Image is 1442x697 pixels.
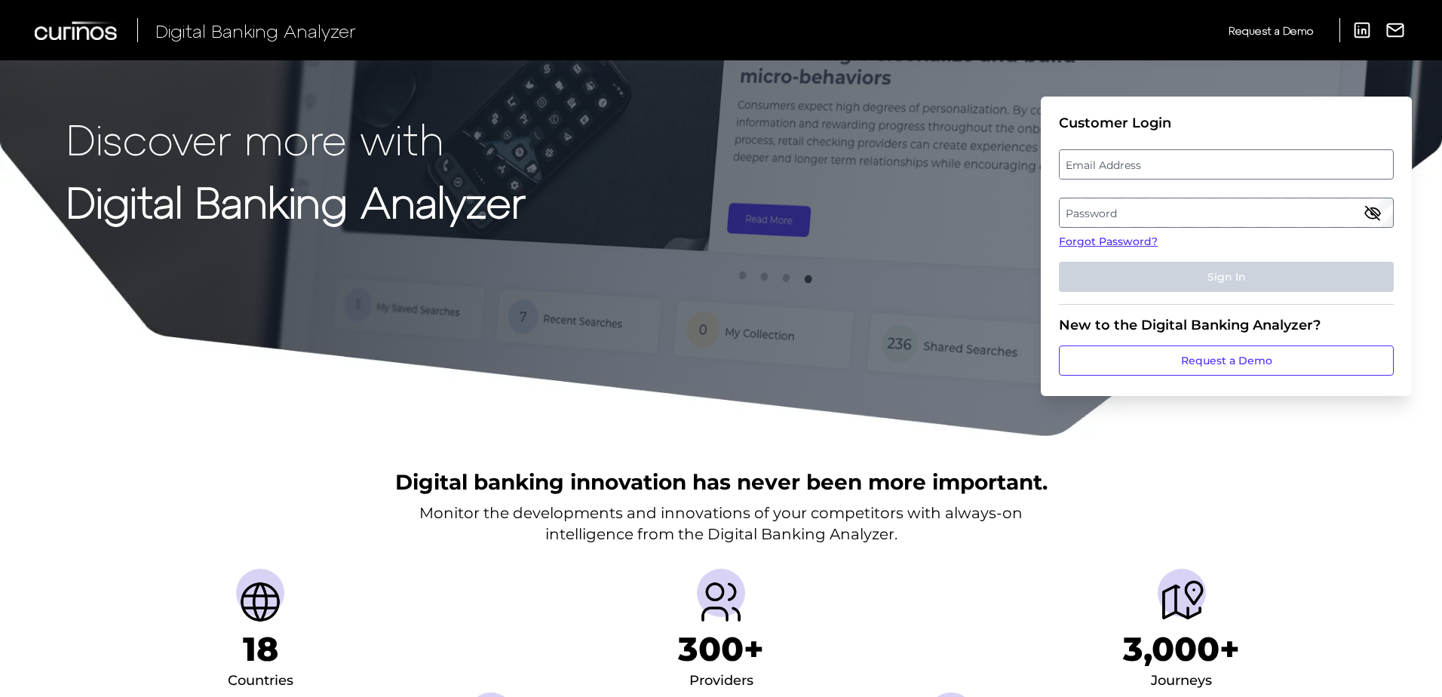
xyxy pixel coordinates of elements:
[1059,345,1394,376] a: Request a Demo
[1229,18,1313,43] a: Request a Demo
[1229,24,1313,37] span: Request a Demo
[228,669,293,693] div: Countries
[155,20,356,41] span: Digital Banking Analyzer
[697,578,745,626] img: Providers
[1158,578,1206,626] img: Journeys
[35,21,119,40] img: Curinos
[243,629,278,669] h1: 18
[395,468,1048,496] h2: Digital banking innovation has never been more important.
[1059,115,1394,131] div: Customer Login
[419,502,1023,545] p: Monitor the developments and innovations of your competitors with always-on intelligence from the...
[678,629,764,669] h1: 300+
[66,115,526,162] p: Discover more with
[1060,199,1392,226] label: Password
[1059,262,1394,292] button: Sign In
[1059,317,1394,333] div: New to the Digital Banking Analyzer?
[1151,669,1212,693] div: Journeys
[236,578,284,626] img: Countries
[689,669,753,693] div: Providers
[1060,151,1392,178] label: Email Address
[1123,629,1240,669] h1: 3,000+
[66,176,526,226] strong: Digital Banking Analyzer
[1059,234,1394,250] a: Forgot Password?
